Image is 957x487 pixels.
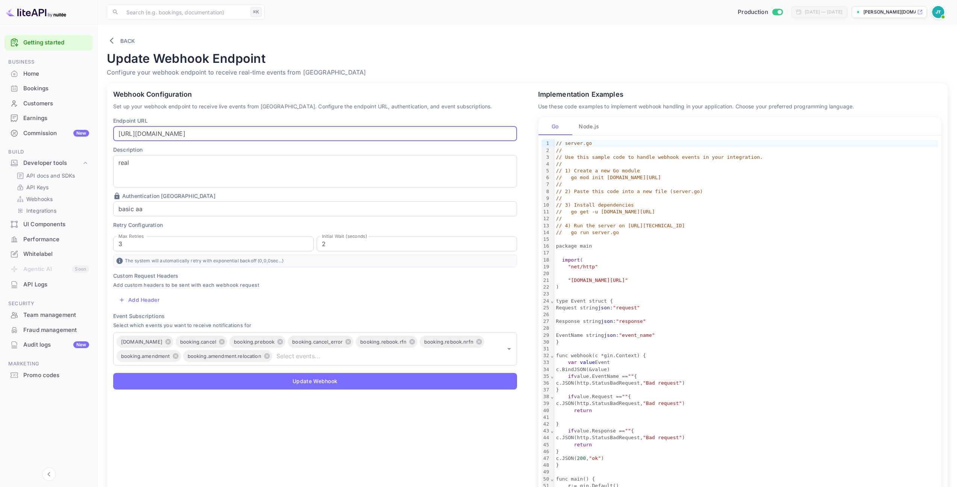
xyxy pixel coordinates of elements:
div: API Logs [23,280,89,289]
div: UI Components [23,220,89,229]
div: ( [554,257,938,263]
div: 42 [541,421,551,428]
div: 8 [541,188,551,195]
p: Configure your webhook endpoint to receive real-time events from [GEOGRAPHIC_DATA] [107,68,948,77]
div: Commission [23,129,89,138]
div: } [554,387,938,393]
p: [PERSON_NAME][DOMAIN_NAME]... [863,9,916,15]
h4: Update Webhook Endpoint [107,51,948,66]
div: 46 [541,448,551,455]
span: Add custom headers to be sent with each webhook request [113,281,517,289]
div: [DATE] — [DATE] [805,9,842,15]
div: 22 [541,284,551,291]
span: 200 [577,455,586,461]
div: 29 [541,332,551,339]
span: return [574,408,592,413]
button: Back [107,33,140,48]
div: 44 [541,434,551,441]
div: Switch to Sandbox mode [735,8,786,17]
img: LiteAPI logo [6,6,66,18]
div: booking.amendment.relocation [183,350,272,362]
span: if [568,428,574,434]
div: 1 [541,140,551,147]
div: 36 [541,380,551,387]
div: 50 [541,476,551,482]
div: 12 [541,215,551,222]
div: Audit logsNew [5,338,93,352]
span: booking.cancel_error [288,338,347,346]
div: Webhooks [14,193,90,204]
span: Security [5,300,93,308]
div: 13 [541,222,551,229]
div: API Logs [5,277,93,292]
span: // 3) Install dependencies [556,202,634,208]
div: } [554,339,938,345]
div: 45 [541,441,551,448]
a: Fraud management [5,323,93,337]
div: Earnings [23,114,89,123]
span: // go mod init [DOMAIN_NAME][URL] [556,175,661,180]
div: value.Request == { [554,393,938,400]
span: // [556,216,562,221]
button: Open [504,344,514,354]
p: Authentication [GEOGRAPHIC_DATA] [113,192,517,200]
span: // 2) Paste this code into a new file (server.go) [556,189,703,194]
div: 28 [541,325,551,332]
div: Getting started [5,35,93,50]
button: Go [538,117,572,135]
div: 2 [541,147,551,154]
p: Integrations [26,207,56,215]
div: Event [554,359,938,366]
div: Performance [23,235,89,244]
div: value.EventName == { [554,373,938,380]
span: Fold line [550,298,554,304]
p: Implementation Examples [538,89,942,99]
div: c.JSON(http.StatusBadRequest, ) [554,434,938,441]
span: "[DOMAIN_NAME][URL]" [568,277,628,283]
textarea: real [118,158,512,184]
a: Promo codes [5,368,93,382]
p: Event Subscriptions [113,312,517,320]
div: 23 [541,291,551,297]
div: 40 [541,407,551,414]
div: Customers [5,96,93,111]
div: CommissionNew [5,126,93,141]
a: Customers [5,96,93,110]
span: "Bad request" [643,380,682,386]
div: 14 [541,229,551,236]
div: 49 [541,469,551,475]
div: 11 [541,208,551,215]
span: booking.prebook [229,338,279,346]
span: // server.go [556,140,592,146]
p: Webhooks [26,195,53,203]
div: } [554,462,938,469]
div: type Event struct { [554,298,938,304]
input: Enter your secret token for authentication [113,201,517,216]
span: Fold line [550,428,554,434]
span: Fold line [550,373,554,379]
div: 31 [541,345,551,352]
div: booking.rebook.nrfn [420,336,484,348]
div: value.Response == { [554,428,938,434]
div: 20 [541,270,551,277]
div: 33 [541,359,551,366]
span: // [556,181,562,187]
div: Home [23,70,89,78]
div: Whitelabel [5,247,93,262]
input: https://your-domain.com/webhook [113,126,517,141]
div: 9 [541,195,551,202]
div: 3 [541,154,551,161]
div: Customers [23,99,89,108]
div: EventName string : [554,332,938,339]
div: API docs and SDKs [14,170,90,181]
div: 10 [541,202,551,208]
button: Node.js [572,117,606,135]
div: c.JSON(http.StatusBadRequest, ) [554,400,938,407]
span: return [574,442,592,447]
span: Build [5,148,93,156]
div: Response string : [554,318,938,325]
div: 17 [541,250,551,256]
div: ) [554,284,938,291]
